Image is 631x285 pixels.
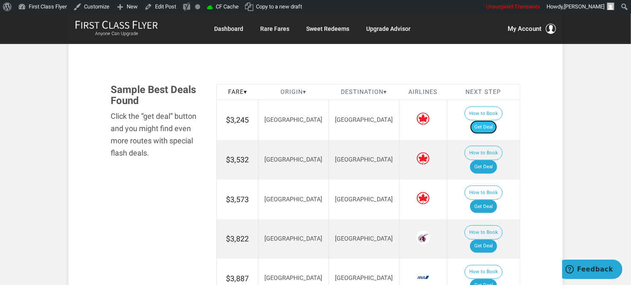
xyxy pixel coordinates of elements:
small: Anyone Can Upgrade [75,31,158,37]
span: All Nippon Airways [416,271,430,284]
span: [PERSON_NAME] [564,3,604,10]
span: [GEOGRAPHIC_DATA] [264,116,322,123]
th: Destination [329,84,399,100]
span: [GEOGRAPHIC_DATA] [335,116,393,123]
th: Next Step [447,84,520,100]
span: ▾ [303,88,306,96]
button: How to Book [465,186,503,200]
span: $3,887 [226,274,249,283]
span: [GEOGRAPHIC_DATA] [264,156,322,163]
button: How to Book [465,265,503,280]
span: [GEOGRAPHIC_DATA] [264,275,322,282]
th: Airlines [399,84,447,100]
span: [GEOGRAPHIC_DATA] [335,275,393,282]
th: Fare [217,84,258,100]
span: [GEOGRAPHIC_DATA] [335,156,393,163]
span: [GEOGRAPHIC_DATA] [335,196,393,203]
span: [GEOGRAPHIC_DATA] [335,235,393,242]
a: Sweet Redeems [306,21,349,36]
span: Qatar [416,231,430,244]
span: Air Canada [416,112,430,126]
img: First Class Flyer [75,20,158,29]
a: Rare Fares [260,21,289,36]
a: Upgrade Advisor [366,21,411,36]
iframe: Opens a widget where you can find more information [562,260,623,281]
a: Get Deal [470,160,497,174]
span: ▾ [244,88,247,96]
a: Dashboard [214,21,243,36]
a: Get Deal [470,200,497,214]
a: Get Deal [470,240,497,253]
span: [GEOGRAPHIC_DATA] [264,235,322,242]
a: Get Deal [470,121,497,134]
button: How to Book [465,146,503,160]
button: How to Book [465,107,503,121]
span: $3,573 [226,195,249,204]
button: My Account [508,24,556,34]
span: My Account [508,24,541,34]
span: $3,822 [226,235,249,244]
h3: Sample Best Deals Found [111,84,204,107]
span: Air Canada [416,152,430,165]
th: Origin [258,84,329,100]
a: First Class FlyerAnyone Can Upgrade [75,20,158,37]
div: Click the “get deal” button and you might find even more routes with special flash deals. [111,110,204,159]
span: Air Canada [416,192,430,205]
span: $3,245 [226,115,249,124]
span: ▾ [383,88,387,96]
span: Unsuspend Transients [486,3,540,10]
button: How to Book [465,225,503,240]
span: [GEOGRAPHIC_DATA] [264,196,322,203]
span: $3,532 [226,155,249,164]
